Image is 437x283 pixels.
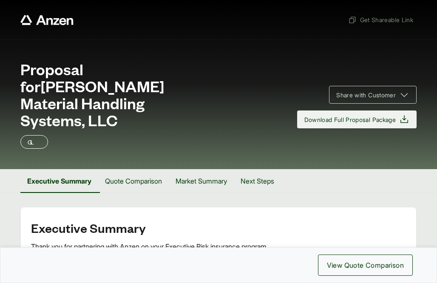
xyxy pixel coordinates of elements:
button: Market Summary [169,169,234,193]
button: Get Shareable Link [345,12,417,28]
span: Share with Customer [336,91,396,99]
span: Download Full Proposal Package [304,115,396,124]
span: View Quote Comparison [327,260,404,270]
button: Quote Comparison [98,169,169,193]
h2: Executive Summary [31,221,406,235]
button: Next Steps [234,169,281,193]
span: Proposal for [PERSON_NAME] Material Handling Systems, LLC [20,60,206,128]
p: GL [28,137,41,147]
span: Get Shareable Link [348,15,413,24]
a: Anzen website [20,15,74,25]
button: View Quote Comparison [318,255,413,276]
button: Download Full Proposal Package [297,110,417,128]
button: Executive Summary [20,169,98,193]
button: Share with Customer [329,86,417,104]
